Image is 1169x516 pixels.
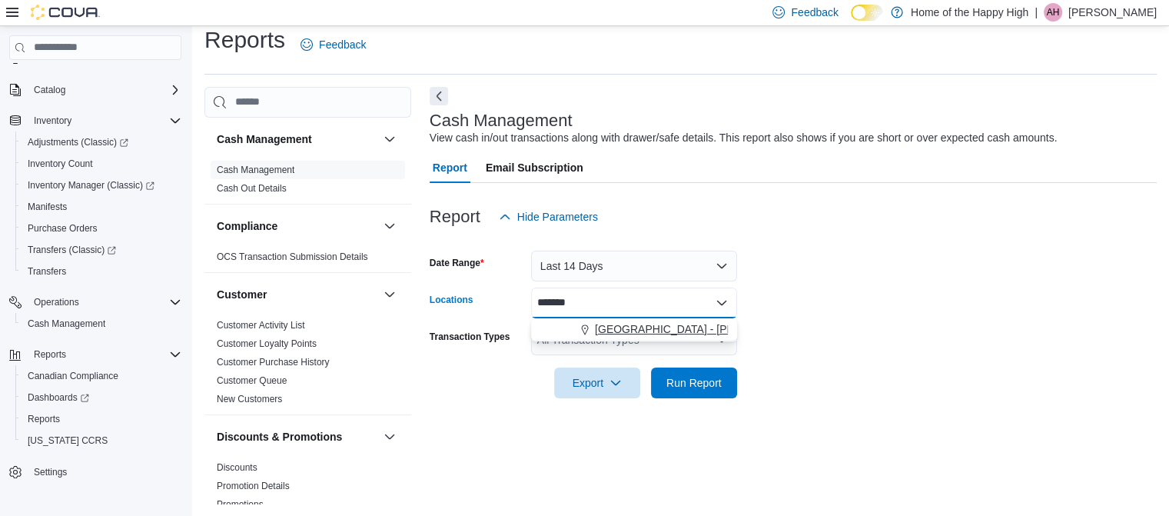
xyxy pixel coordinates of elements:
[217,356,330,368] span: Customer Purchase History
[22,410,66,428] a: Reports
[911,3,1028,22] p: Home of the Happy High
[217,393,282,405] span: New Customers
[15,175,188,196] a: Inventory Manager (Classic)
[28,318,105,330] span: Cash Management
[217,287,267,302] h3: Customer
[22,133,181,151] span: Adjustments (Classic)
[15,218,188,239] button: Purchase Orders
[791,5,838,20] span: Feedback
[15,365,188,387] button: Canadian Compliance
[554,368,640,398] button: Export
[22,176,181,195] span: Inventory Manager (Classic)
[595,321,991,337] span: [GEOGRAPHIC_DATA] - [PERSON_NAME][GEOGRAPHIC_DATA] - Fire & Flower
[217,251,368,263] span: OCS Transaction Submission Details
[22,262,181,281] span: Transfers
[217,481,290,491] a: Promotion Details
[217,480,290,492] span: Promotion Details
[28,345,181,364] span: Reports
[204,25,285,55] h1: Reports
[22,155,99,173] a: Inventory Count
[217,375,287,387] span: Customer Queue
[22,133,135,151] a: Adjustments (Classic)
[217,218,277,234] h3: Compliance
[28,244,116,256] span: Transfers (Classic)
[294,29,372,60] a: Feedback
[531,251,737,281] button: Last 14 Days
[22,198,181,216] span: Manifests
[486,152,583,183] span: Email Subscription
[1034,3,1038,22] p: |
[217,429,342,444] h3: Discounts & Promotions
[3,344,188,365] button: Reports
[28,293,181,311] span: Operations
[22,262,72,281] a: Transfers
[22,388,181,407] span: Dashboards
[22,315,111,333] a: Cash Management
[217,218,377,234] button: Compliance
[28,293,85,311] button: Operations
[22,410,181,428] span: Reports
[493,201,604,232] button: Hide Parameters
[22,176,161,195] a: Inventory Manager (Classic)
[430,294,473,306] label: Locations
[15,153,188,175] button: Inventory Count
[28,391,89,404] span: Dashboards
[217,165,294,175] a: Cash Management
[22,388,95,407] a: Dashboards
[217,338,317,350] span: Customer Loyalty Points
[217,182,287,195] span: Cash Out Details
[34,84,65,96] span: Catalog
[22,367,181,385] span: Canadian Compliance
[319,37,366,52] span: Feedback
[28,81,71,99] button: Catalog
[22,241,122,259] a: Transfers (Classic)
[217,498,264,511] span: Promotions
[34,348,66,361] span: Reports
[15,313,188,335] button: Cash Management
[217,461,257,474] span: Discounts
[31,5,100,20] img: Cova
[22,219,181,238] span: Purchase Orders
[3,110,188,131] button: Inventory
[380,428,399,446] button: Discounts & Promotions
[3,461,188,483] button: Settings
[204,248,411,272] div: Compliance
[1044,3,1062,22] div: Alannah Hennig
[22,431,114,450] a: [US_STATE] CCRS
[22,367,125,385] a: Canadian Compliance
[217,319,305,331] span: Customer Activity List
[380,217,399,235] button: Compliance
[217,394,282,404] a: New Customers
[28,222,98,235] span: Purchase Orders
[34,466,67,478] span: Settings
[217,131,312,147] h3: Cash Management
[28,136,128,148] span: Adjustments (Classic)
[15,408,188,430] button: Reports
[851,21,852,22] span: Dark Mode
[217,499,264,510] a: Promotions
[217,164,294,176] span: Cash Management
[3,291,188,313] button: Operations
[204,316,411,414] div: Customer
[433,152,467,183] span: Report
[563,368,631,398] span: Export
[217,131,377,147] button: Cash Management
[217,183,287,194] a: Cash Out Details
[34,115,71,127] span: Inventory
[531,318,737,341] div: Choose from the following options
[217,287,377,302] button: Customer
[28,201,67,213] span: Manifests
[28,81,181,99] span: Catalog
[15,196,188,218] button: Manifests
[1047,3,1060,22] span: AH
[217,251,368,262] a: OCS Transaction Submission Details
[851,5,883,21] input: Dark Mode
[380,130,399,148] button: Cash Management
[204,161,411,204] div: Cash Management
[15,131,188,153] a: Adjustments (Classic)
[666,375,722,391] span: Run Report
[28,463,73,481] a: Settings
[217,320,305,331] a: Customer Activity List
[15,387,188,408] a: Dashboards
[15,430,188,451] button: [US_STATE] CCRS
